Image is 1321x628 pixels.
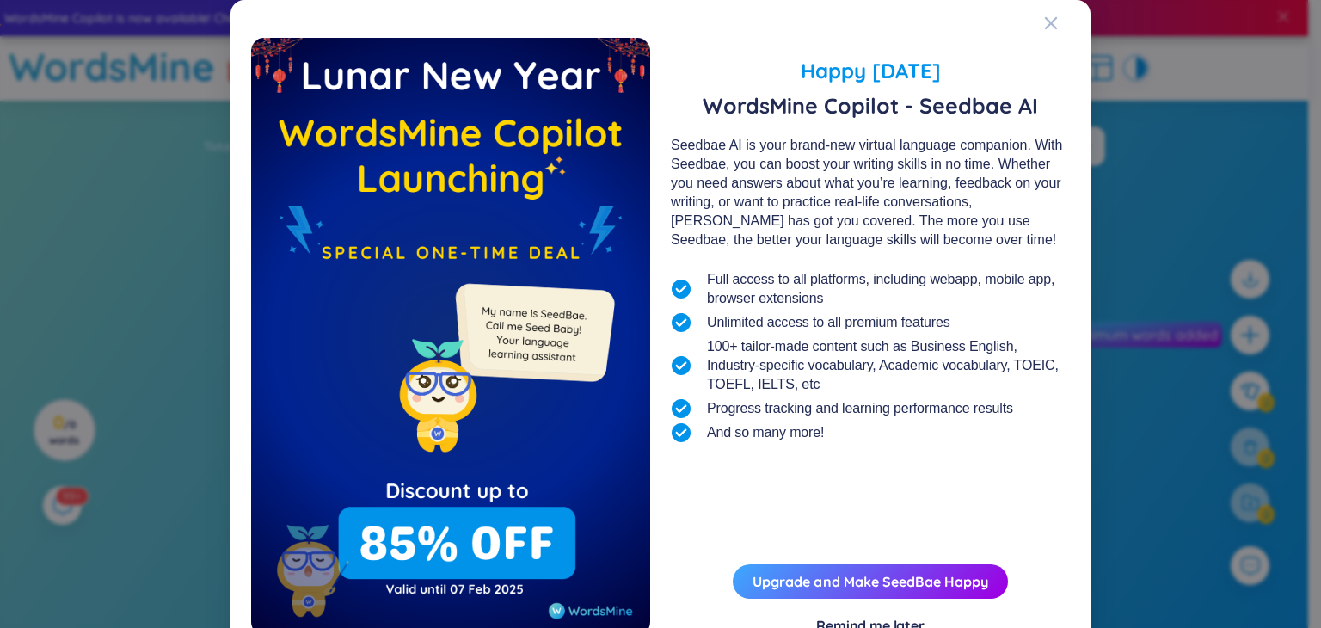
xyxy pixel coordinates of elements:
[671,136,1070,249] div: Seedbae AI is your brand-new virtual language companion. With Seedbae, you can boost your writing...
[671,55,1070,86] span: Happy [DATE]
[753,573,988,590] a: Upgrade and Make SeedBae Happy
[707,399,1013,418] span: Progress tracking and learning performance results
[707,423,824,442] span: And so many more!
[707,313,950,332] span: Unlimited access to all premium features
[707,270,1070,308] span: Full access to all platforms, including webapp, mobile app, browser extensions
[707,337,1070,394] span: 100+ tailor-made content such as Business English, Industry-specific vocabulary, Academic vocabul...
[733,564,1008,599] button: Upgrade and Make SeedBae Happy
[447,249,618,420] img: minionSeedbaeMessage.35ffe99e.png
[671,93,1070,119] span: WordsMine Copilot - Seedbae AI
